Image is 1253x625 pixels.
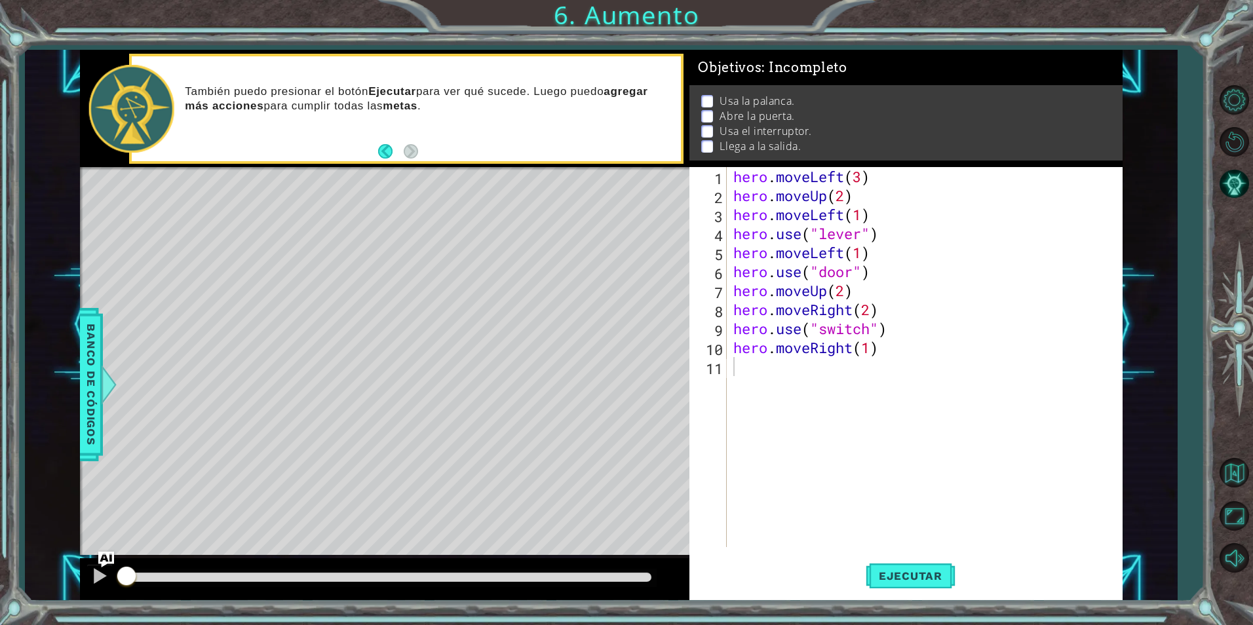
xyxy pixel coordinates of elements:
a: Volver al mapa [1215,452,1253,495]
div: 6 [692,264,727,283]
div: 11 [692,359,727,378]
p: Abre la puerta. [720,109,794,123]
div: 2 [692,188,727,207]
button: Pista IA [1215,164,1253,202]
button: Back [378,144,404,159]
p: También puedo presionar el botón para ver qué sucede. Luego puedo para cumplir todas las . [185,85,672,113]
span: Objetivos [698,60,847,76]
button: Ask AI [98,552,114,567]
div: 5 [692,245,727,264]
button: Sonido apagado [1215,539,1253,577]
div: 4 [692,226,727,245]
strong: metas [383,100,417,112]
span: : Incompleto [761,60,847,75]
button: Opciones de nivel [1215,81,1253,119]
div: 3 [692,207,727,226]
div: 8 [692,302,727,321]
strong: Ejecutar [368,85,416,98]
button: Maximizar navegador [1215,497,1253,535]
button: Reiniciar nivel [1215,123,1253,161]
button: Volver al mapa [1215,454,1253,492]
span: Ejecutar [866,569,955,582]
div: Level Map [80,167,685,553]
div: 9 [692,321,727,340]
div: 7 [692,283,727,302]
button: Next [404,144,418,159]
div: 1 [692,169,727,188]
p: Usa la palanca. [720,94,794,108]
button: Shift+Enter: Ejecutar el código. [866,554,955,597]
p: Usa el interruptor. [720,124,811,138]
div: 10 [692,340,727,359]
button: Ctrl + P: Pause [87,564,113,591]
p: Llega a la salida. [720,139,801,153]
span: Banco de códigos [81,317,102,453]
